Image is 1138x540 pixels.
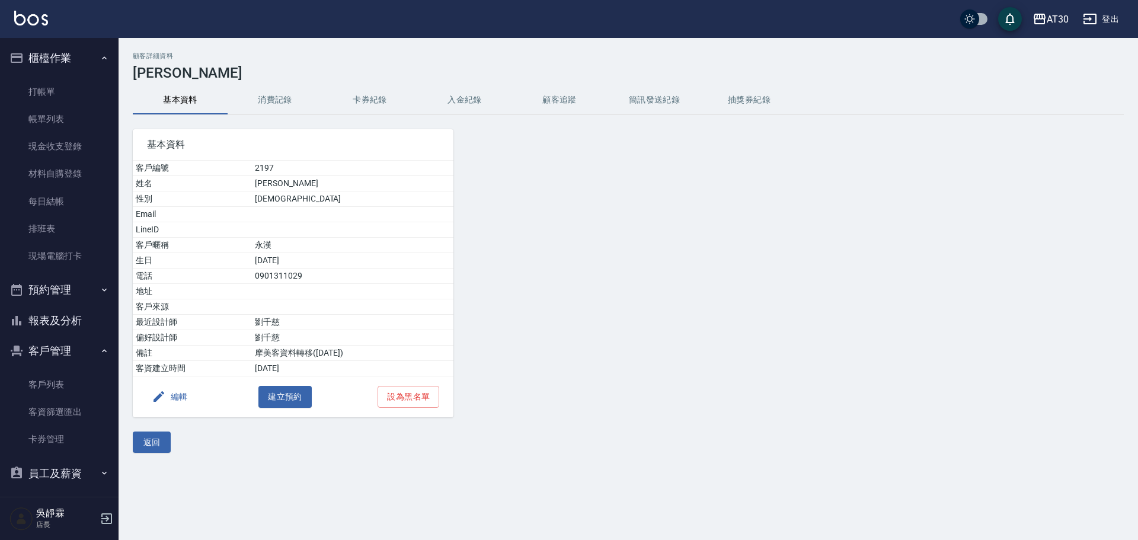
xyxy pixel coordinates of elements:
button: 顧客追蹤 [512,86,607,114]
button: 報表及分析 [5,305,114,336]
button: 員工及薪資 [5,458,114,489]
button: 返回 [133,432,171,453]
a: 打帳單 [5,78,114,106]
h2: 顧客詳細資料 [133,52,1124,60]
td: 客戶來源 [133,299,252,315]
td: 客戶暱稱 [133,238,252,253]
div: AT30 [1047,12,1069,27]
img: Logo [14,11,48,25]
button: AT30 [1028,7,1073,31]
td: [DATE] [252,361,453,376]
td: 客資建立時間 [133,361,252,376]
a: 卡券管理 [5,426,114,453]
button: 基本資料 [133,86,228,114]
td: [PERSON_NAME] [252,176,453,191]
button: 商品管理 [5,488,114,519]
td: LineID [133,222,252,238]
td: [DEMOGRAPHIC_DATA] [252,191,453,207]
button: 建立預約 [258,386,312,408]
td: 備註 [133,346,252,361]
button: 卡券紀錄 [322,86,417,114]
td: 劉千慈 [252,315,453,330]
img: Person [9,507,33,531]
td: 偏好設計師 [133,330,252,346]
td: 電話 [133,269,252,284]
button: 編輯 [147,386,193,408]
td: [DATE] [252,253,453,269]
a: 現場電腦打卡 [5,242,114,270]
td: 劉千慈 [252,330,453,346]
td: 最近設計師 [133,315,252,330]
td: 生日 [133,253,252,269]
button: 抽獎券紀錄 [702,86,797,114]
td: 姓名 [133,176,252,191]
button: 設為黑名單 [378,386,439,408]
a: 客資篩選匯出 [5,398,114,426]
button: 登出 [1078,8,1124,30]
td: 地址 [133,284,252,299]
button: 櫃檯作業 [5,43,114,74]
a: 排班表 [5,215,114,242]
h3: [PERSON_NAME] [133,65,1124,81]
td: 摩美客資料轉移([DATE]) [252,346,453,361]
a: 現金收支登錄 [5,133,114,160]
td: 客戶編號 [133,161,252,176]
td: 0901311029 [252,269,453,284]
td: 永漢 [252,238,453,253]
a: 每日結帳 [5,188,114,215]
a: 材料自購登錄 [5,160,114,187]
td: Email [133,207,252,222]
h5: 吳靜霖 [36,507,97,519]
span: 基本資料 [147,139,439,151]
button: save [998,7,1022,31]
p: 店長 [36,519,97,530]
a: 客戶列表 [5,371,114,398]
button: 客戶管理 [5,335,114,366]
button: 入金紀錄 [417,86,512,114]
button: 預約管理 [5,274,114,305]
td: 2197 [252,161,453,176]
button: 簡訊發送紀錄 [607,86,702,114]
td: 性別 [133,191,252,207]
button: 消費記錄 [228,86,322,114]
a: 帳單列表 [5,106,114,133]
